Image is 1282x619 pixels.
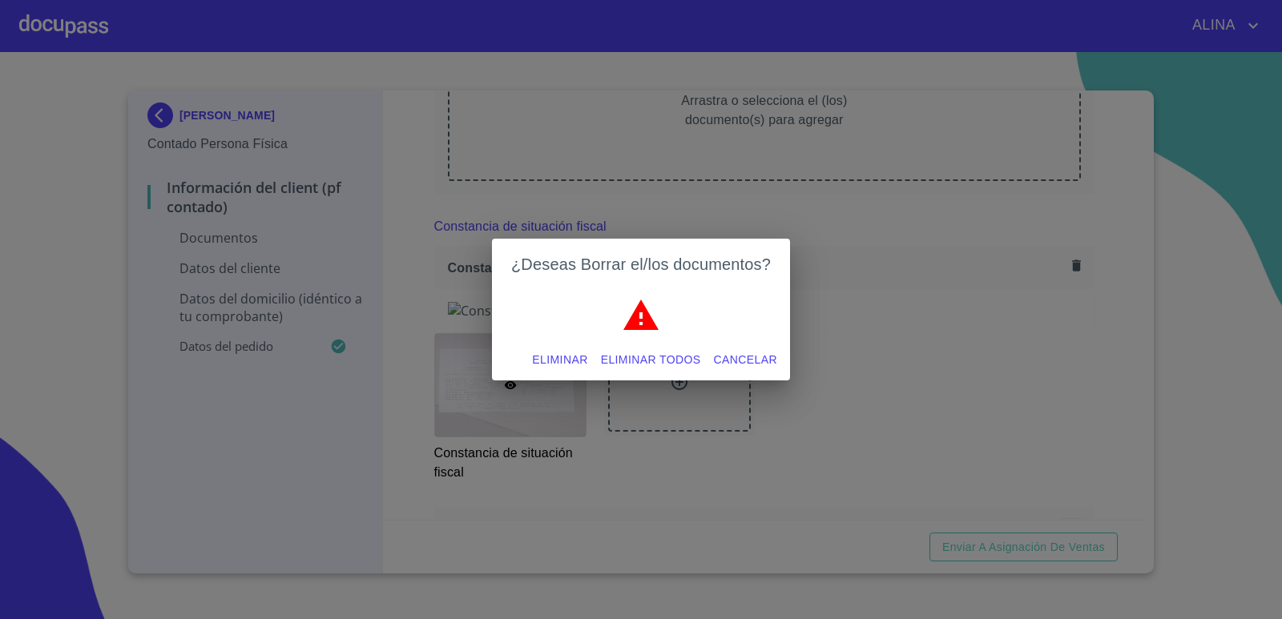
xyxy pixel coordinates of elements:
button: Eliminar todos [595,345,708,375]
span: Eliminar todos [601,350,701,370]
span: Eliminar [532,350,587,370]
button: Cancelar [708,345,784,375]
button: Eliminar [526,345,594,375]
span: Cancelar [714,350,777,370]
h2: ¿Deseas Borrar el/los documentos? [511,251,771,277]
